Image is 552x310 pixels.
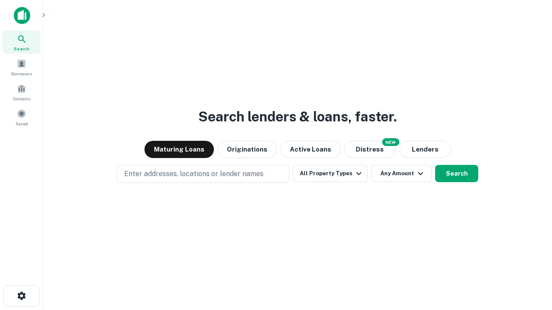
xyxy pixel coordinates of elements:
[344,141,396,158] button: Search distressed loans with lien and other non-mortgage details.
[382,138,399,146] div: NEW
[509,241,552,282] iframe: Chat Widget
[280,141,341,158] button: Active Loans
[3,81,41,104] a: Contacts
[217,141,277,158] button: Originations
[293,165,368,182] button: All Property Types
[144,141,214,158] button: Maturing Loans
[371,165,432,182] button: Any Amount
[435,165,478,182] button: Search
[3,56,41,79] a: Borrowers
[3,31,41,54] a: Search
[14,7,30,24] img: capitalize-icon.png
[11,70,32,77] span: Borrowers
[14,45,29,52] span: Search
[399,141,451,158] button: Lenders
[117,165,289,183] button: Enter addresses, locations or lender names
[124,169,263,179] p: Enter addresses, locations or lender names
[3,105,41,129] a: Saved
[16,120,28,127] span: Saved
[13,95,30,102] span: Contacts
[198,106,397,127] h3: Search lenders & loans, faster.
